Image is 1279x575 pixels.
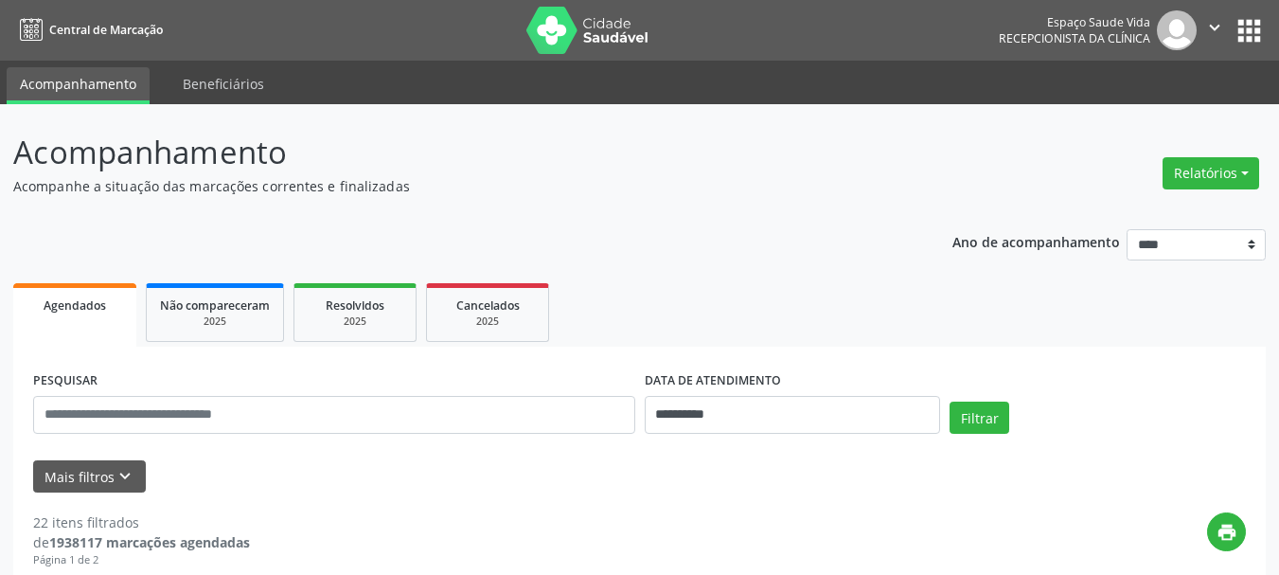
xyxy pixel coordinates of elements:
i: print [1217,522,1237,543]
span: Central de Marcação [49,22,163,38]
button: Mais filtroskeyboard_arrow_down [33,460,146,494]
a: Beneficiários [169,67,277,100]
div: Espaço Saude Vida [999,14,1150,30]
img: img [1157,10,1197,50]
label: DATA DE ATENDIMENTO [645,367,781,396]
div: 2025 [440,314,535,329]
span: Não compareceram [160,297,270,314]
span: Recepcionista da clínica [999,30,1150,46]
p: Ano de acompanhamento [952,229,1120,253]
label: PESQUISAR [33,367,98,396]
div: de [33,532,250,552]
div: 2025 [308,314,402,329]
button:  [1197,10,1233,50]
a: Central de Marcação [13,14,163,45]
span: Agendados [44,297,106,314]
span: Resolvidos [326,297,384,314]
strong: 1938117 marcações agendadas [49,533,250,551]
div: 22 itens filtrados [33,512,250,532]
i: keyboard_arrow_down [115,466,135,487]
button: print [1207,512,1246,551]
button: Relatórios [1163,157,1259,189]
p: Acompanhe a situação das marcações correntes e finalizadas [13,176,890,196]
a: Acompanhamento [7,67,150,104]
button: apps [1233,14,1266,47]
button: Filtrar [950,402,1009,434]
div: Página 1 de 2 [33,552,250,568]
p: Acompanhamento [13,129,890,176]
i:  [1204,17,1225,38]
div: 2025 [160,314,270,329]
span: Cancelados [456,297,520,314]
